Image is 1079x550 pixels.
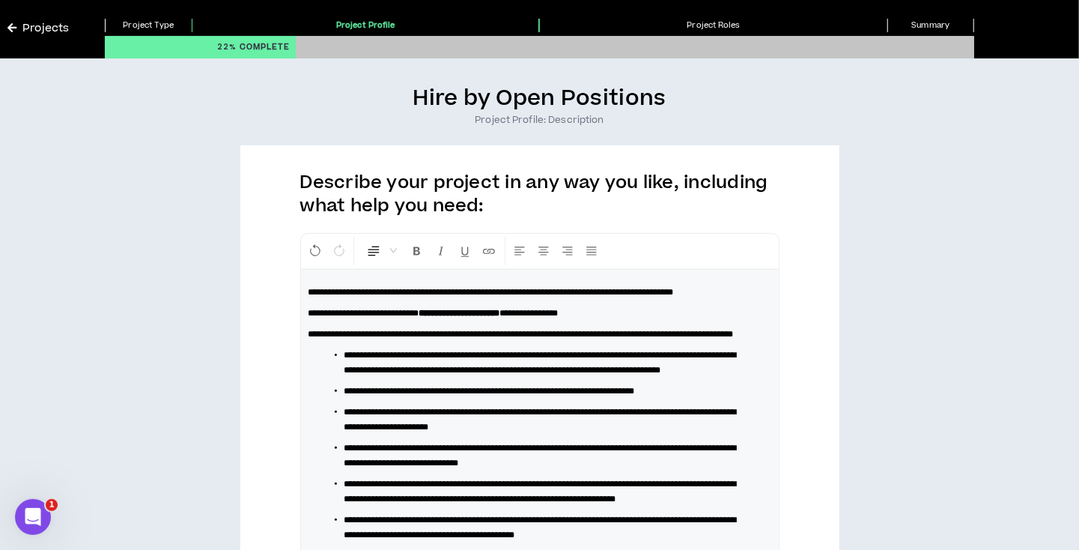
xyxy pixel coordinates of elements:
span: Complete [240,40,290,54]
button: Left Align [508,237,531,265]
label: Describe your project in any way you like, including what help you need: [300,170,768,224]
p: 22 % [217,36,290,58]
button: Justify Align [580,237,603,265]
button: Format Bold [406,237,428,265]
p: Project Profile [192,19,539,32]
p: Project Roles [539,19,887,32]
button: Format Underline [454,237,476,265]
button: Insert Link [478,237,500,265]
button: Center Align [532,237,555,265]
button: Redo [328,237,350,265]
h1: Project Profile: Description [7,113,1072,127]
span: 1 [46,499,58,511]
button: Format Italics [430,237,452,265]
a: Projects [7,20,69,37]
button: Undo [304,237,326,265]
iframe: Intercom live chat [15,499,51,535]
p: Project Type [105,19,192,32]
button: Right Align [556,237,579,265]
h4: Hire by Open Positions [7,85,1072,113]
p: Summary [887,19,974,32]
